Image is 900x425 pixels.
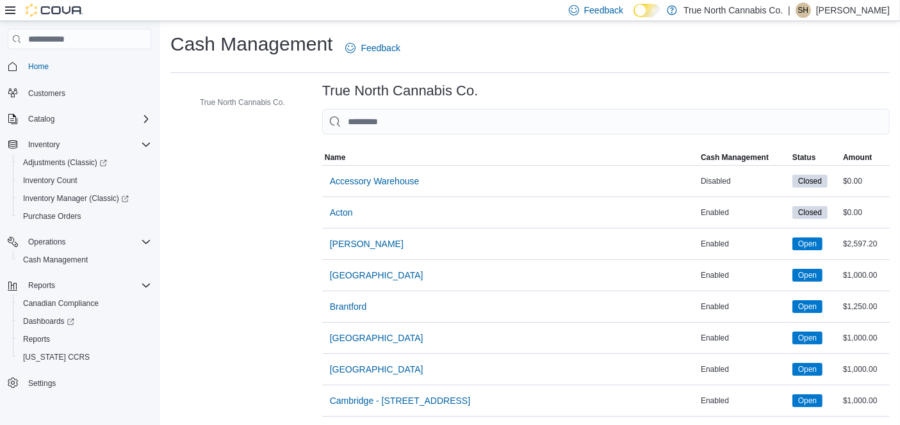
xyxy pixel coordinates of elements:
span: Inventory Manager (Classic) [23,193,129,204]
span: Accessory Warehouse [330,175,420,188]
span: Inventory Count [18,173,151,188]
span: Dashboards [18,314,151,329]
button: [GEOGRAPHIC_DATA] [325,357,429,382]
span: Acton [330,206,353,219]
div: Enabled [698,393,790,408]
div: $1,250.00 [840,299,890,314]
span: Settings [28,378,56,389]
button: Canadian Compliance [13,294,156,312]
a: Cash Management [18,252,93,268]
span: Open [792,394,822,407]
button: [GEOGRAPHIC_DATA] [325,325,429,351]
button: Customers [3,83,156,102]
button: Reports [3,277,156,294]
div: $1,000.00 [840,362,890,377]
button: Status [790,150,840,165]
div: Enabled [698,330,790,346]
div: Enabled [698,268,790,283]
a: Reports [18,332,55,347]
span: Inventory [23,137,151,152]
span: [PERSON_NAME] [330,237,404,250]
span: Operations [23,234,151,250]
p: True North Cannabis Co. [683,3,783,18]
span: Open [798,332,817,344]
a: Customers [23,86,70,101]
input: This is a search bar. As you type, the results lower in the page will automatically filter. [322,109,890,134]
span: Status [792,152,816,163]
button: [US_STATE] CCRS [13,348,156,366]
button: Inventory [3,136,156,154]
div: $1,000.00 [840,268,890,283]
span: Closed [798,175,822,187]
button: [GEOGRAPHIC_DATA] [325,262,429,288]
span: Dashboards [23,316,74,326]
button: Home [3,57,156,76]
a: Feedback [340,35,405,61]
button: Purchase Orders [13,207,156,225]
span: Reports [23,334,50,344]
button: [PERSON_NAME] [325,231,409,257]
a: [US_STATE] CCRS [18,349,95,365]
span: True North Cannabis Co. [200,97,285,108]
button: Cash Management [698,150,790,165]
span: Open [792,332,822,344]
div: $0.00 [840,205,890,220]
span: Open [798,269,817,281]
p: [PERSON_NAME] [816,3,890,18]
button: Acton [325,200,358,225]
button: Cambridge - [STREET_ADDRESS] [325,388,475,413]
span: Feedback [361,42,400,54]
span: Brantford [330,300,367,313]
span: [US_STATE] CCRS [23,352,90,362]
span: Open [798,395,817,406]
span: Open [792,269,822,282]
a: Home [23,59,54,74]
div: Enabled [698,236,790,252]
span: Closed [792,175,828,188]
div: $1,000.00 [840,393,890,408]
span: Cash Management [701,152,769,163]
button: Reports [23,278,60,293]
span: [GEOGRAPHIC_DATA] [330,363,423,376]
a: Inventory Manager (Classic) [13,189,156,207]
span: Amount [843,152,872,163]
span: Closed [798,207,822,218]
a: Purchase Orders [18,209,86,224]
span: Settings [23,375,151,391]
span: Purchase Orders [23,211,81,221]
span: Open [792,363,822,376]
span: Reports [23,278,151,293]
span: Customers [28,88,65,99]
div: $1,000.00 [840,330,890,346]
button: Amount [840,150,890,165]
div: $0.00 [840,173,890,189]
div: Enabled [698,205,790,220]
a: Settings [23,376,61,391]
span: Inventory Manager (Classic) [18,191,151,206]
button: Brantford [325,294,372,319]
span: Operations [28,237,66,247]
h3: True North Cannabis Co. [322,83,479,99]
span: Cash Management [18,252,151,268]
span: [GEOGRAPHIC_DATA] [330,269,423,282]
a: Dashboards [18,314,79,329]
button: True North Cannabis Co. [182,95,290,110]
span: Cambridge - [STREET_ADDRESS] [330,394,470,407]
a: Inventory Count [18,173,83,188]
span: Open [798,301,817,312]
span: Catalog [23,111,151,127]
p: | [788,3,790,18]
span: Cash Management [23,255,88,265]
div: Disabled [698,173,790,189]
span: [GEOGRAPHIC_DATA] [330,332,423,344]
div: $2,597.20 [840,236,890,252]
span: Customers [23,84,151,100]
button: Inventory Count [13,172,156,189]
span: Purchase Orders [18,209,151,224]
span: Inventory [28,140,60,150]
span: Open [792,300,822,313]
span: SH [798,3,809,18]
span: Closed [792,206,828,219]
a: Dashboards [13,312,156,330]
